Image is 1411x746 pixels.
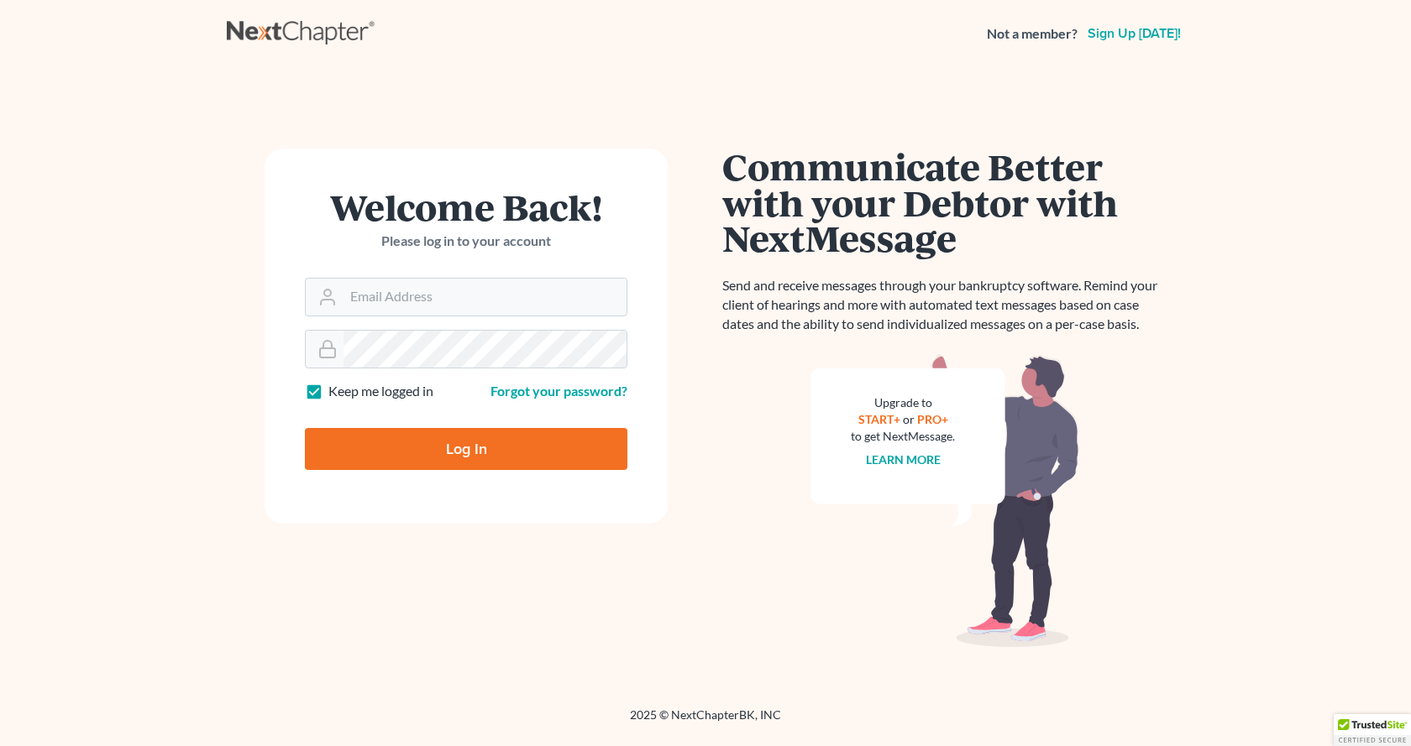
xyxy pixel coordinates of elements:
[305,428,627,470] input: Log In
[305,189,627,225] h1: Welcome Back!
[305,232,627,251] p: Please log in to your account
[227,707,1184,737] div: 2025 © NextChapterBK, INC
[810,354,1079,648] img: nextmessage_bg-59042aed3d76b12b5cd301f8e5b87938c9018125f34e5fa2b7a6b67550977c72.svg
[917,412,948,426] a: PRO+
[866,452,941,467] a: Learn more
[858,412,900,426] a: START+
[490,383,627,399] a: Forgot your password?
[903,412,915,426] span: or
[722,276,1167,334] p: Send and receive messages through your bankruptcy software. Remind your client of hearings and mo...
[328,382,433,401] label: Keep me logged in
[722,149,1167,256] h1: Communicate Better with your Debtor with NextMessage
[987,24,1078,44] strong: Not a member?
[344,279,627,316] input: Email Address
[851,394,955,411] div: Upgrade to
[851,428,955,445] div: to get NextMessage.
[1084,27,1184,40] a: Sign up [DATE]!
[1334,714,1411,746] div: TrustedSite Certified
